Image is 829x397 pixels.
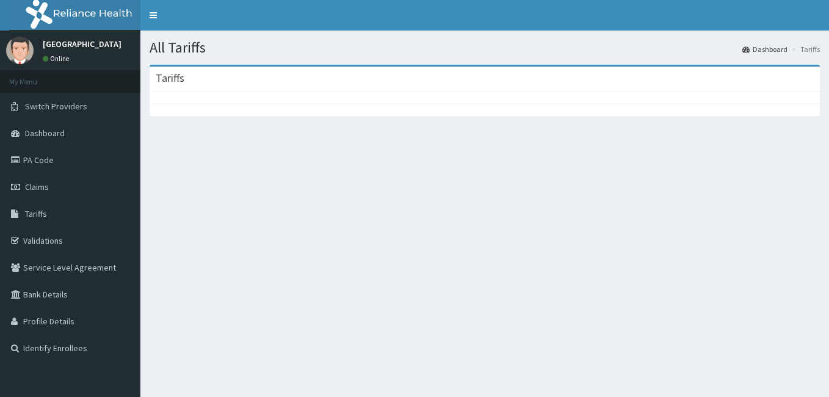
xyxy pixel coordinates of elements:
[742,44,787,54] a: Dashboard
[43,54,72,63] a: Online
[25,181,49,192] span: Claims
[156,73,184,84] h3: Tariffs
[25,208,47,219] span: Tariffs
[789,44,820,54] li: Tariffs
[6,37,34,64] img: User Image
[25,101,87,112] span: Switch Providers
[150,40,820,56] h1: All Tariffs
[25,128,65,139] span: Dashboard
[43,40,121,48] p: [GEOGRAPHIC_DATA]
